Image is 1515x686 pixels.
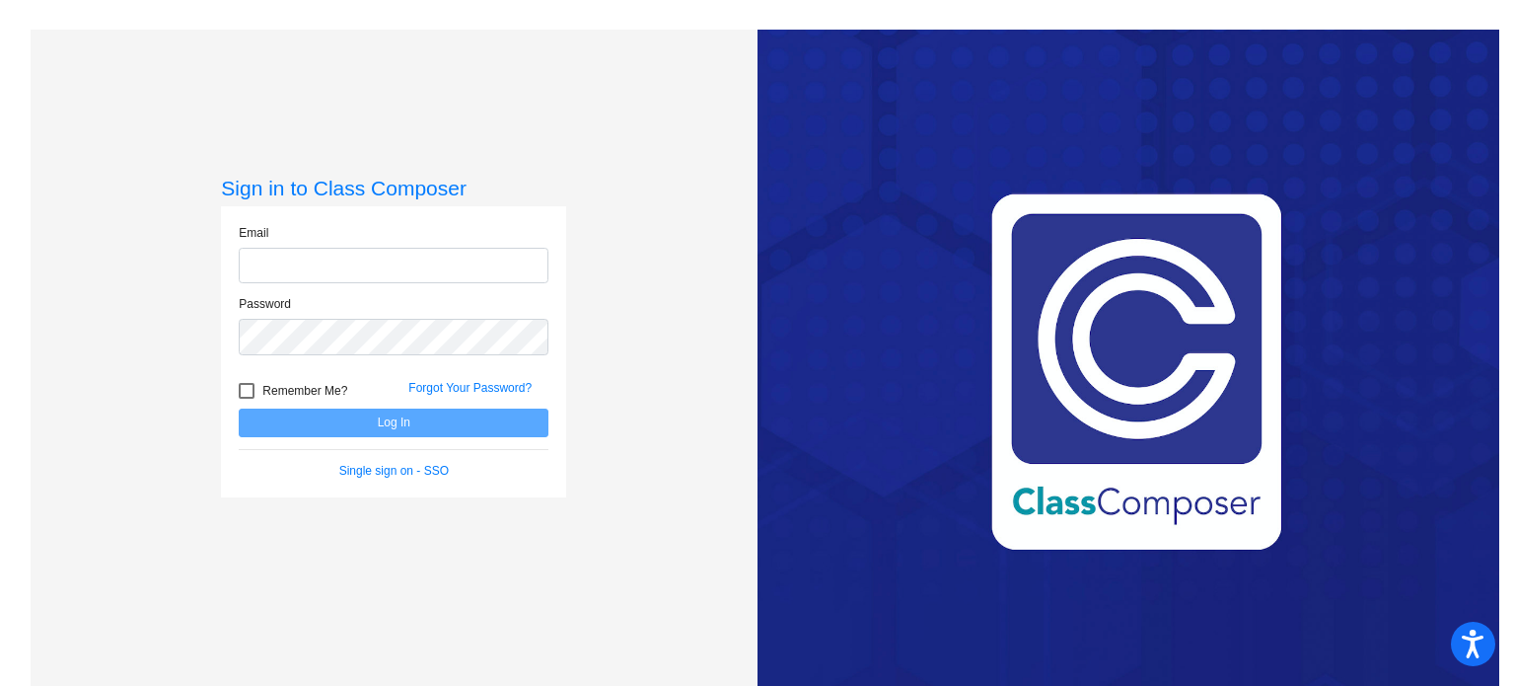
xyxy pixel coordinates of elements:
[239,224,268,242] label: Email
[262,379,347,403] span: Remember Me?
[239,295,291,313] label: Password
[221,176,566,200] h3: Sign in to Class Composer
[339,464,449,478] a: Single sign on - SSO
[239,409,548,437] button: Log In
[408,381,532,395] a: Forgot Your Password?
